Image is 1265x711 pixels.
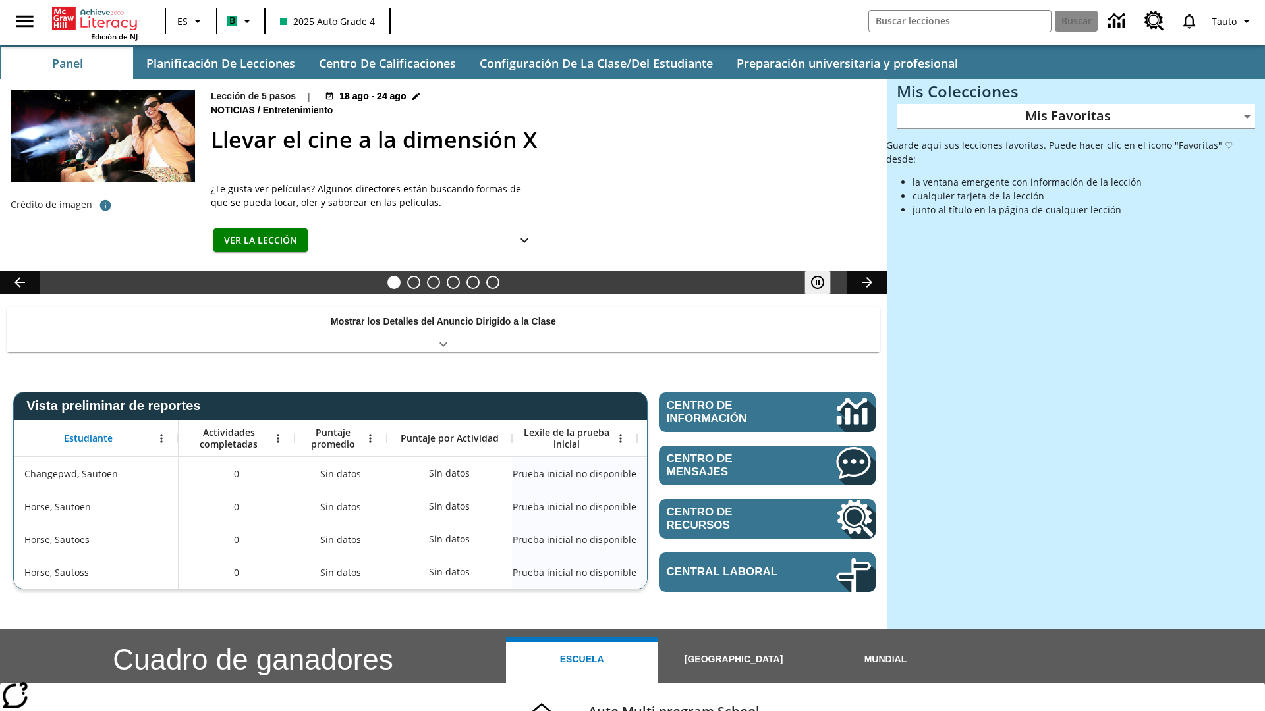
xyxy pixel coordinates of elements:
span: Estudiante [64,433,113,444]
button: Diapositiva 4 ¿Cuál es la gran idea? [447,276,460,289]
span: Sin datos [314,559,368,586]
div: Portada [52,4,138,41]
span: / [258,105,260,115]
div: Sin datos, Horse, Sautoss [295,556,387,589]
span: Prueba inicial no disponible, Horse, Sautoen [513,500,636,513]
h2: Llevar el cine a la dimensión X [211,123,871,157]
button: Ver más [511,228,538,253]
span: Centro de recursos [667,506,797,532]
button: Planificación de lecciones [136,47,306,79]
button: Mundial [810,637,961,683]
a: Centro de información [659,392,876,432]
div: 0, Horse, Sautoes [179,523,295,556]
span: Edición de NJ [91,32,138,41]
button: Preparación universitaria y profesional [726,47,969,79]
div: Sin datos, Changepwd, Sautoen [637,457,762,490]
button: Carrusel de lecciones, seguir [847,271,887,294]
button: Diapositiva 6 El sueño de los animales [486,276,499,289]
div: Sin datos, Horse, Sautoen [637,490,762,523]
div: Sin datos, Horse, Sautoss [422,559,476,585]
span: Sin datos [314,526,368,553]
span: Prueba inicial no disponible, Horse, Sautoss [513,566,636,579]
button: [GEOGRAPHIC_DATA] [658,637,809,683]
div: Sin datos, Horse, Sautoss [637,556,762,589]
span: 18 ago - 24 ago [339,90,406,103]
span: 0 [234,566,239,579]
span: Centro de mensajes [667,452,797,479]
li: cualquier tarjeta de la lección [913,189,1255,203]
span: 0 [234,533,239,546]
button: Abrir el menú lateral [5,2,44,41]
button: Escuela [506,637,658,683]
button: Boost El color de la clase es verde menta. Cambiar el color de la clase. [221,9,260,33]
span: Sin datos [314,460,368,487]
div: 0, Horse, Sautoss [179,556,295,589]
a: Central laboral [659,552,876,592]
span: Puntaje promedio [301,427,364,450]
span: | [306,90,312,103]
span: Central laboral [667,566,797,579]
button: Abrir menú [611,429,631,448]
span: Sin datos [314,493,368,520]
span: Lexile de la prueba inicial [519,427,615,450]
div: Sin datos, Changepwd, Sautoen [295,457,387,490]
a: Centro de mensajes [659,446,876,485]
span: Vista preliminar de reportes [26,398,207,413]
div: 0, Horse, Sautoen [179,490,295,523]
span: Noticias [211,103,258,118]
a: Centro de recursos, Se abrirá en una pestaña nueva. [1137,3,1172,39]
span: Horse, Sautoss [24,566,89,579]
div: Sin datos, Horse, Sautoen [422,493,476,519]
button: Diapositiva 3 ¿Lo quieres con papas fritas? [427,276,440,289]
button: Diapositiva 1 Llevar el cine a la dimensión X [387,276,401,289]
a: Centro de recursos, Se abrirá en una pestaña nueva. [659,499,876,539]
div: Mostrar los Detalles del Anuncio Dirigido a la Clase [7,307,880,352]
button: Centro de calificaciones [308,47,466,79]
div: 0, Changepwd, Sautoen [179,457,295,490]
span: Centro de información [667,399,791,425]
p: Mostrar los Detalles del Anuncio Dirigido a la Clase [331,315,556,329]
span: Puntaje por Actividad [401,433,499,444]
p: Crédito de imagen [11,198,92,211]
button: 18 ago - 24 ago Elegir fechas [322,90,423,103]
a: Portada [52,5,138,32]
button: Abrir menú [152,429,171,448]
a: Notificaciones [1172,4,1206,38]
span: Changepwd, Sautoen [24,467,118,481]
div: ¿Te gusta ver películas? Algunos directores están buscando formas de que se pueda tocar, oler y s... [211,182,540,209]
button: Abrir menú [360,429,380,448]
span: Entretenimiento [263,103,336,118]
span: B [229,13,235,29]
p: Lección de 5 pasos [211,90,296,103]
div: Sin datos, Horse, Sautoen [295,490,387,523]
div: Sin datos, Horse, Sautoes [422,526,476,552]
div: Sin datos, Changepwd, Sautoen [422,460,476,487]
span: 0 [234,467,239,481]
div: Mis Favoritas [897,104,1255,129]
div: Sin datos, Horse, Sautoes [295,523,387,556]
button: Crédito de foto: The Asahi Shimbun vía Getty Images [92,194,119,217]
button: Abrir menú [268,429,288,448]
div: Pausar [804,271,844,294]
span: Prueba inicial no disponible, Changepwd, Sautoen [513,467,636,481]
span: Actividades completadas [185,427,272,450]
button: Diapositiva 2 ¿Los autos del futuro? [407,276,420,289]
div: Sin datos, Horse, Sautoes [637,523,762,556]
button: Diapositiva 5 Una idea, mucho trabajo [466,276,480,289]
span: Horse, Sautoes [24,533,90,546]
span: Horse, Sautoen [24,500,91,513]
h3: Mis Colecciones [897,82,1255,101]
img: El panel situado frente a los asientos rocía con agua nebulizada al feliz público en un cine equi... [11,90,195,182]
li: la ventana emergente con información de la lección [913,175,1255,189]
button: Perfil/Configuración [1206,9,1260,33]
li: junto al título en la página de cualquier lección [913,203,1255,217]
span: ES [177,14,188,28]
button: Pausar [804,271,831,294]
span: 2025 Auto Grade 4 [280,14,375,28]
button: Lenguaje: ES, Selecciona un idioma [170,9,212,33]
button: Panel [1,47,133,79]
button: Configuración de la clase/del estudiante [469,47,723,79]
span: Prueba inicial no disponible, Horse, Sautoes [513,533,636,546]
a: Centro de información [1100,3,1137,39]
